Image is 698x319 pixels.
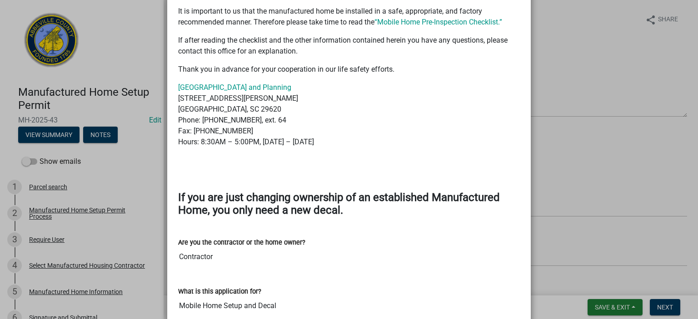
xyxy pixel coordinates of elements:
[178,64,520,75] p: Thank you in advance for your cooperation in our life safety efforts.
[178,240,305,246] label: Are you the contractor or the home owner?
[178,191,500,217] strong: If you are just changing ownership of an established Manufactured Home, you only need a new decal.
[178,83,291,92] a: [GEOGRAPHIC_DATA] and Planning
[178,35,520,57] p: If after reading the checklist and the other information contained herein you have any questions,...
[374,18,502,26] a: “Mobile Home Pre-Inspection Checklist.”
[178,289,261,295] label: What is this application for?
[178,82,520,147] p: [STREET_ADDRESS][PERSON_NAME] [GEOGRAPHIC_DATA], SC 29620 Phone: [PHONE_NUMBER], ext. 64 Fax: [PH...
[178,6,520,28] p: It is important to us that the manufactured home be installed in a safe, appropriate, and factory...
